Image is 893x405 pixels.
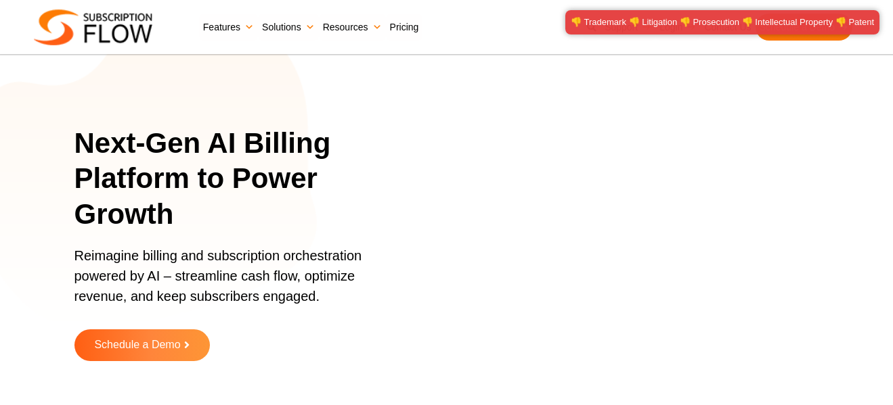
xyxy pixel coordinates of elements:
[386,14,423,41] a: Pricing
[319,14,386,41] a: Resources
[258,14,319,41] a: Solutions
[34,9,152,45] img: Subscriptionflow
[74,245,395,320] p: Reimagine billing and subscription orchestration powered by AI – streamline cash flow, optimize r...
[74,329,210,361] a: Schedule a Demo
[74,126,412,233] h1: Next-Gen AI Billing Platform to Power Growth
[94,339,180,351] span: Schedule a Demo
[199,14,258,41] a: Features
[565,10,879,34] hility-error: 👎 Trademark 👎 Litigation 👎 Prosecution 👎 Intellectual Property 👎 Patent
